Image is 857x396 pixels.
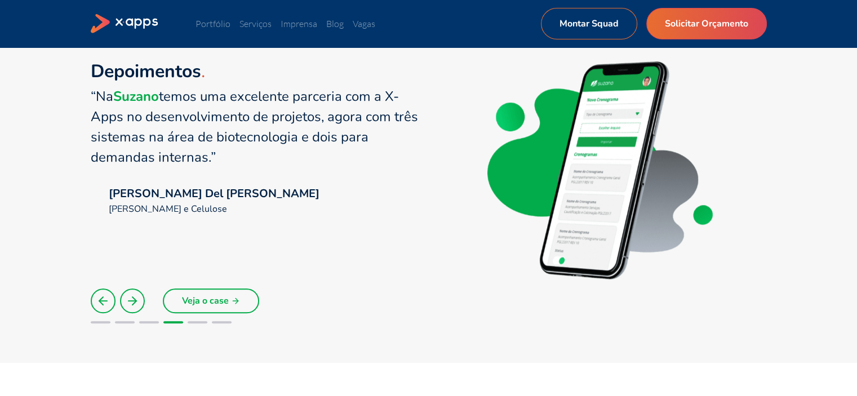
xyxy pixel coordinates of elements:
[163,288,259,313] a: Veja o case
[113,87,159,105] strong: Suzano
[91,59,201,83] strong: Depoimentos
[196,18,230,29] a: Portfólio
[353,18,375,29] a: Vagas
[326,18,344,29] a: Blog
[91,87,418,166] q: “Na temos uma excelente parceria com a X-Apps no desenvolvimento de projetos, agora com três sist...
[109,185,319,202] div: [PERSON_NAME] Del [PERSON_NAME]
[281,18,317,29] a: Imprensa
[541,8,637,39] a: Montar Squad
[646,8,767,39] a: Solicitar Orçamento
[109,202,319,216] div: [PERSON_NAME] e Celulose
[239,18,272,29] a: Serviços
